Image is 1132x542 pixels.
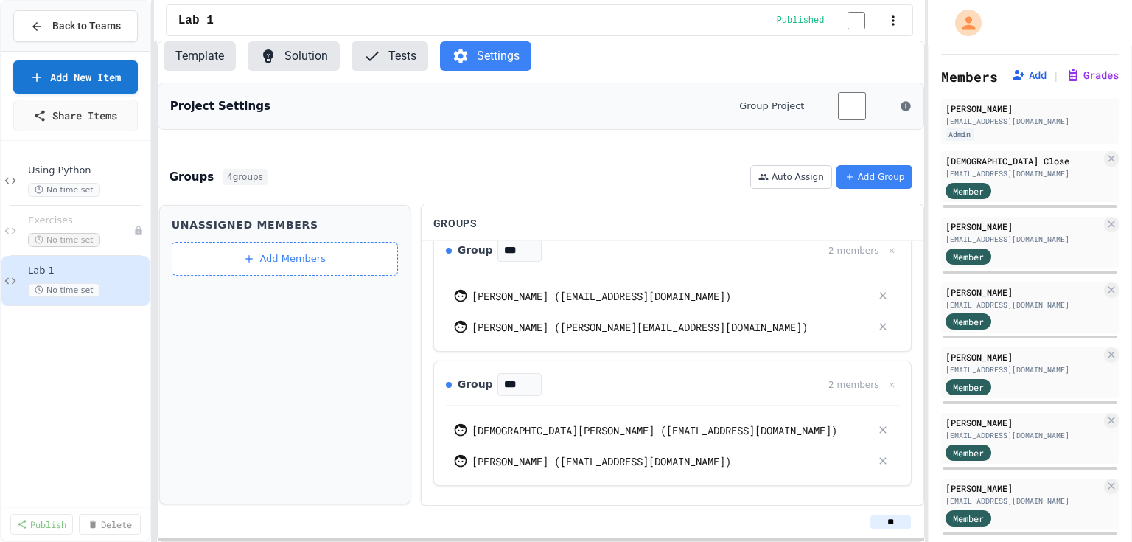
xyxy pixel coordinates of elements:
span: Group [458,243,493,258]
a: Publish [10,514,73,535]
div: My Account [940,6,985,40]
div: [PERSON_NAME] [946,350,1101,364]
span: Lab 1 [178,12,214,29]
button: Auto Assign [750,165,832,189]
button: Settings [440,41,531,71]
span: No time set [28,283,100,297]
span: Published [777,15,825,27]
div: [PERSON_NAME] [946,102,1114,115]
div: [PERSON_NAME] ([PERSON_NAME][EMAIL_ADDRESS][DOMAIN_NAME]) [472,319,871,335]
div: [EMAIL_ADDRESS][DOMAIN_NAME] [946,299,1101,310]
div: [PERSON_NAME] [946,285,1101,299]
div: [EMAIL_ADDRESS][DOMAIN_NAME] [946,234,1101,245]
button: Template [164,41,236,71]
span: No time set [28,233,100,247]
div: [EMAIL_ADDRESS][DOMAIN_NAME] [946,496,1101,507]
span: Using Python [28,164,147,177]
button: Grades [1066,68,1119,83]
h3: Groups [170,169,214,186]
span: Member [953,315,984,328]
a: Share Items [13,100,138,131]
div: [EMAIL_ADDRESS][DOMAIN_NAME] [946,430,1101,441]
a: Add New Item [13,60,138,94]
button: Add Members [172,242,398,276]
div: Unassigned Members [172,218,398,233]
span: No time set [28,183,100,197]
div: [PERSON_NAME] ([EMAIL_ADDRESS][DOMAIN_NAME]) [472,288,871,304]
h2: Members [941,66,998,87]
h3: Project Settings [170,98,270,115]
span: Group [458,377,493,392]
div: [EMAIL_ADDRESS][DOMAIN_NAME] [946,364,1101,375]
div: Content is published and visible to students [777,11,884,29]
div: Unpublished [133,226,144,236]
span: Member [953,184,984,198]
button: Add [1011,68,1047,83]
span: 4 groups [223,169,268,185]
span: | [1052,66,1060,84]
div: 2 members [828,378,878,392]
div: 2 members [828,244,878,257]
span: Member [953,250,984,263]
button: Solution [248,41,340,71]
div: [PERSON_NAME] ([EMAIL_ADDRESS][DOMAIN_NAME]) [472,454,871,469]
div: [PERSON_NAME] [946,220,1101,233]
div: [PERSON_NAME] [946,416,1101,429]
input: publish toggle [830,12,883,29]
div: Admin [946,128,974,141]
span: Member [953,381,984,394]
button: Tests [352,41,428,71]
div: [EMAIL_ADDRESS][DOMAIN_NAME] [946,168,1101,179]
span: Group Project [739,99,804,114]
span: Member [953,446,984,459]
span: Lab 1 [28,265,147,277]
a: Delete [79,514,141,535]
button: Add Group [836,165,913,189]
span: Member [953,512,984,525]
button: Back to Teams [13,10,138,42]
div: [DEMOGRAPHIC_DATA][PERSON_NAME] ([EMAIL_ADDRESS][DOMAIN_NAME]) [472,423,871,438]
span: Back to Teams [52,18,121,34]
div: [EMAIL_ADDRESS][DOMAIN_NAME] [946,116,1114,127]
div: Groups [433,216,912,232]
span: Exercises [28,215,133,227]
div: [DEMOGRAPHIC_DATA] Close [946,154,1101,167]
div: [PERSON_NAME] [946,482,1101,495]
